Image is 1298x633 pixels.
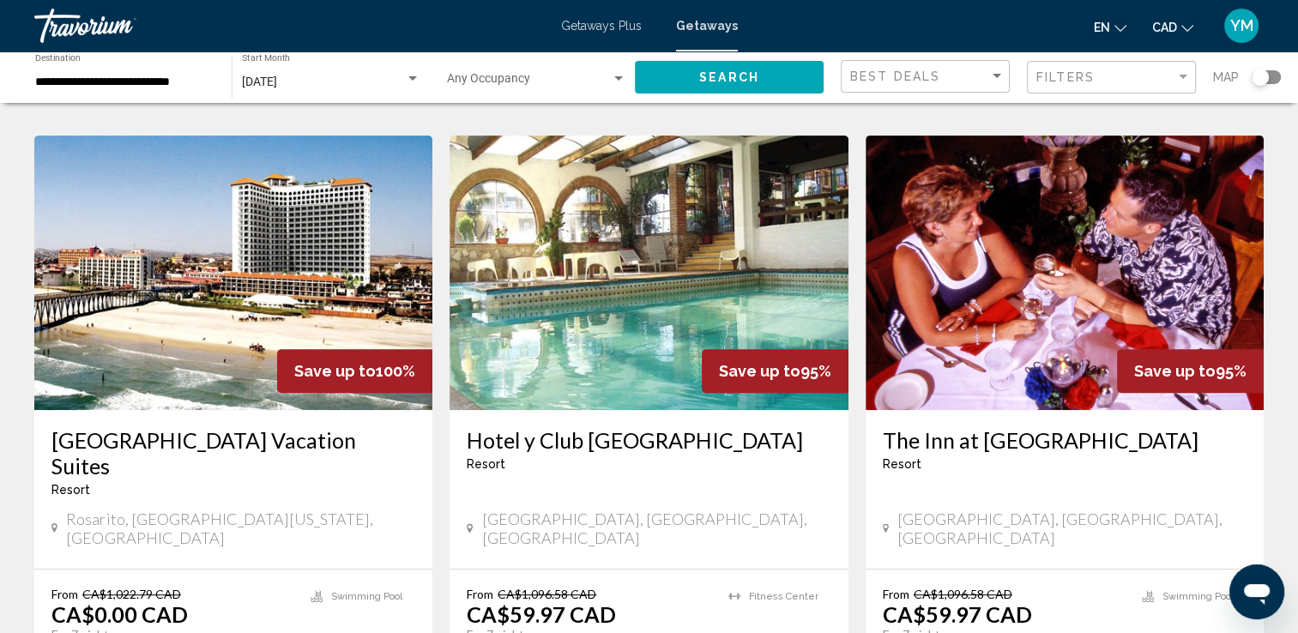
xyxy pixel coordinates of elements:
div: 95% [702,349,848,393]
span: Swimming Pool [1162,591,1234,602]
span: CA$1,096.58 CAD [498,587,596,601]
span: en [1094,21,1110,34]
span: Save up to [1134,362,1216,380]
a: Getaways Plus [561,19,642,33]
img: 0737E01L.jpg [34,136,432,410]
span: CA$1,096.58 CAD [914,587,1012,601]
span: [GEOGRAPHIC_DATA], [GEOGRAPHIC_DATA], [GEOGRAPHIC_DATA] [482,509,831,547]
span: [DATE] [242,75,277,88]
span: Resort [883,457,921,471]
a: Travorium [34,9,544,43]
span: Save up to [294,362,376,380]
span: [GEOGRAPHIC_DATA], [GEOGRAPHIC_DATA], [GEOGRAPHIC_DATA] [897,509,1247,547]
span: CAD [1152,21,1177,34]
mat-select: Sort by [850,69,1005,84]
div: 100% [277,349,432,393]
p: CA$59.97 CAD [883,601,1032,627]
div: 95% [1117,349,1264,393]
span: Fitness Center [749,591,818,602]
a: [GEOGRAPHIC_DATA] Vacation Suites [51,427,415,479]
button: Change currency [1152,15,1193,39]
span: Filters [1036,70,1095,84]
span: From [51,587,78,601]
span: Save up to [719,362,800,380]
a: Getaways [676,19,738,33]
img: 1310E01L.jpg [450,136,848,410]
span: Resort [467,457,505,471]
button: User Menu [1219,8,1264,44]
span: YM [1230,17,1253,34]
span: Resort [51,483,90,497]
p: CA$59.97 CAD [467,601,616,627]
span: Rosarito, [GEOGRAPHIC_DATA][US_STATE], [GEOGRAPHIC_DATA] [66,509,415,547]
span: Map [1213,65,1239,89]
iframe: Button to launch messaging window [1229,564,1284,619]
span: From [467,587,493,601]
img: 0791O06X.jpg [866,136,1264,410]
span: Best Deals [850,69,940,83]
p: CA$0.00 CAD [51,601,188,627]
span: Swimming Pool [331,591,402,602]
span: From [883,587,909,601]
button: Search [635,61,824,93]
span: Search [699,71,759,85]
button: Filter [1027,60,1196,95]
a: The Inn at [GEOGRAPHIC_DATA] [883,427,1247,453]
a: Hotel y Club [GEOGRAPHIC_DATA] [467,427,830,453]
button: Change language [1094,15,1126,39]
span: CA$1,022.79 CAD [82,587,181,601]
